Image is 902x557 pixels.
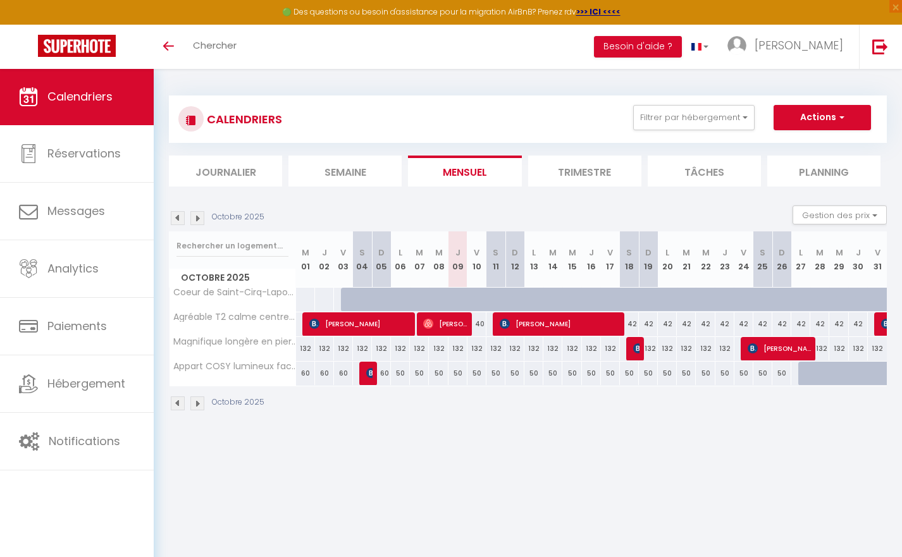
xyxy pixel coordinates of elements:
[391,231,410,288] th: 06
[543,362,562,385] div: 50
[315,231,334,288] th: 02
[171,337,298,346] span: Magnifique longère en pierre du Lot Piscine Privée
[665,247,669,259] abbr: L
[448,231,467,288] th: 09
[639,231,658,288] th: 19
[47,89,113,104] span: Calendriers
[639,337,658,360] div: 132
[500,312,620,336] span: [PERSON_NAME]
[576,6,621,17] a: >>> ICI <<<<
[677,231,696,288] th: 21
[741,247,746,259] abbr: V
[372,337,391,360] div: 132
[378,247,385,259] abbr: D
[755,37,843,53] span: [PERSON_NAME]
[512,247,518,259] abbr: D
[171,362,298,371] span: Appart COSY lumineux face à la rivière du Lot
[486,231,505,288] th: 11
[296,362,315,385] div: 60
[582,362,601,385] div: 50
[734,362,753,385] div: 50
[849,312,868,336] div: 42
[569,247,576,259] abbr: M
[410,337,429,360] div: 132
[410,362,429,385] div: 50
[774,105,871,130] button: Actions
[524,231,543,288] th: 13
[486,337,505,360] div: 132
[868,231,887,288] th: 31
[760,247,765,259] abbr: S
[47,203,105,219] span: Messages
[410,231,429,288] th: 07
[543,337,562,360] div: 132
[359,247,365,259] abbr: S
[334,337,353,360] div: 132
[467,312,486,336] div: 40
[448,362,467,385] div: 50
[658,312,677,336] div: 42
[677,362,696,385] div: 50
[408,156,521,187] li: Mensuel
[549,247,557,259] abbr: M
[722,247,727,259] abbr: J
[391,337,410,360] div: 132
[791,231,810,288] th: 27
[334,231,353,288] th: 03
[315,362,334,385] div: 60
[772,362,791,385] div: 50
[493,247,498,259] abbr: S
[391,362,410,385] div: 50
[696,337,715,360] div: 132
[734,312,753,336] div: 42
[562,337,581,360] div: 132
[562,231,581,288] th: 15
[171,288,298,297] span: Coeur de Saint-Cirq-Lapopie
[353,231,372,288] th: 04
[626,247,632,259] abbr: S
[47,145,121,161] span: Réservations
[435,247,443,259] abbr: M
[169,156,282,187] li: Journalier
[753,362,772,385] div: 50
[607,247,613,259] abbr: V
[715,231,734,288] th: 23
[734,231,753,288] th: 24
[47,318,107,334] span: Paiements
[467,231,486,288] th: 10
[836,247,843,259] abbr: M
[753,231,772,288] th: 25
[302,247,309,259] abbr: M
[505,337,524,360] div: 132
[170,269,295,287] span: Octobre 2025
[696,231,715,288] th: 22
[849,337,868,360] div: 132
[212,211,264,223] p: Octobre 2025
[696,362,715,385] div: 50
[810,231,829,288] th: 28
[309,312,411,336] span: [PERSON_NAME]
[767,156,880,187] li: Planning
[658,231,677,288] th: 20
[49,433,120,449] span: Notifications
[594,36,682,58] button: Besoin d'aide ?
[702,247,710,259] abbr: M
[639,362,658,385] div: 50
[648,156,761,187] li: Tâches
[204,105,282,133] h3: CALENDRIERS
[791,312,810,336] div: 42
[810,312,829,336] div: 42
[47,376,125,391] span: Hébergement
[620,231,639,288] th: 18
[366,361,373,385] span: [PERSON_NAME]
[212,396,264,408] p: Octobre 2025
[467,337,486,360] div: 132
[589,247,594,259] abbr: J
[829,337,848,360] div: 132
[779,247,785,259] abbr: D
[639,312,658,336] div: 42
[748,336,811,360] span: [PERSON_NAME]
[543,231,562,288] th: 14
[524,362,543,385] div: 50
